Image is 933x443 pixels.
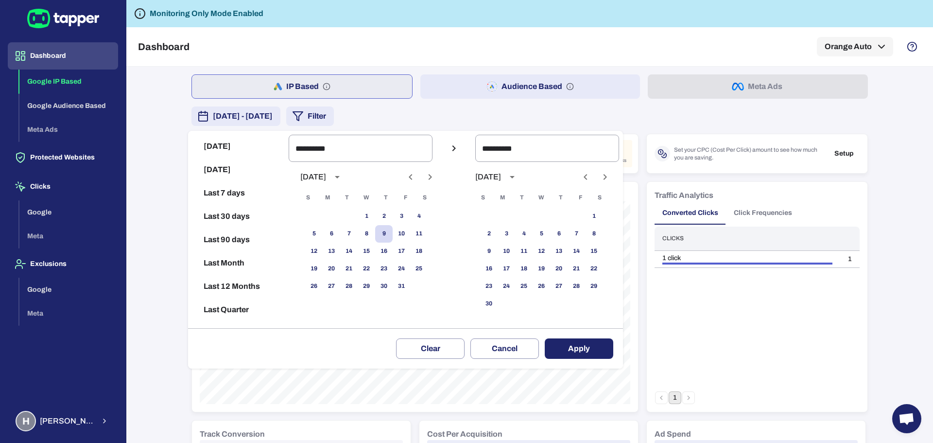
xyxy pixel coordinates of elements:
button: 10 [498,243,515,260]
button: 31 [393,278,410,295]
button: 7 [340,225,358,243]
button: 12 [305,243,323,260]
button: 21 [568,260,585,278]
button: 7 [568,225,585,243]
button: 22 [358,260,375,278]
button: 14 [340,243,358,260]
button: Last Quarter [192,298,285,321]
button: Last 12 Months [192,275,285,298]
button: 23 [375,260,393,278]
span: Saturday [416,188,433,208]
button: 8 [585,225,603,243]
button: 18 [410,243,428,260]
button: 29 [585,278,603,295]
button: 15 [358,243,375,260]
button: 28 [340,278,358,295]
button: Next month [597,169,613,185]
div: [DATE] [300,172,326,182]
button: 16 [480,260,498,278]
div: Open chat [892,404,921,433]
button: 19 [533,260,550,278]
button: Last 90 days [192,228,285,251]
button: [DATE] [192,158,285,181]
button: 24 [393,260,410,278]
button: 5 [533,225,550,243]
span: Friday [397,188,414,208]
span: Tuesday [513,188,531,208]
button: 17 [393,243,410,260]
button: 10 [393,225,410,243]
button: 12 [533,243,550,260]
button: Previous month [402,169,419,185]
span: Tuesday [338,188,356,208]
button: 29 [358,278,375,295]
button: 14 [568,243,585,260]
button: 13 [323,243,340,260]
button: 24 [498,278,515,295]
button: 27 [323,278,340,295]
button: Last 30 days [192,205,285,228]
button: 2 [375,208,393,225]
button: 4 [410,208,428,225]
span: Monday [319,188,336,208]
button: 9 [480,243,498,260]
div: [DATE] [475,172,501,182]
button: 17 [498,260,515,278]
button: 28 [568,278,585,295]
button: 2 [480,225,498,243]
span: Monday [494,188,511,208]
button: 19 [305,260,323,278]
button: calendar view is open, switch to year view [504,169,520,185]
button: 25 [410,260,428,278]
button: 30 [480,295,498,313]
button: 5 [305,225,323,243]
button: 30 [375,278,393,295]
button: 20 [550,260,568,278]
button: 6 [550,225,568,243]
button: [DATE] [192,135,285,158]
button: Clear [396,338,465,359]
button: 18 [515,260,533,278]
button: 20 [323,260,340,278]
button: Last 7 days [192,181,285,205]
button: 22 [585,260,603,278]
button: Last Month [192,251,285,275]
button: 16 [375,243,393,260]
button: 26 [533,278,550,295]
button: 6 [323,225,340,243]
button: 4 [515,225,533,243]
button: 3 [393,208,410,225]
button: Cancel [470,338,539,359]
button: 1 [358,208,375,225]
button: 15 [585,243,603,260]
button: calendar view is open, switch to year view [329,169,346,185]
button: 23 [480,278,498,295]
button: Apply [545,338,613,359]
span: Thursday [552,188,570,208]
span: Friday [571,188,589,208]
button: 13 [550,243,568,260]
button: Reset [192,321,285,345]
button: 1 [585,208,603,225]
button: 27 [550,278,568,295]
span: Wednesday [358,188,375,208]
span: Sunday [474,188,492,208]
span: Saturday [591,188,608,208]
button: 25 [515,278,533,295]
button: Previous month [577,169,594,185]
span: Sunday [299,188,317,208]
button: 9 [375,225,393,243]
button: Next month [422,169,438,185]
button: 8 [358,225,375,243]
span: Thursday [377,188,395,208]
button: 11 [410,225,428,243]
button: 3 [498,225,515,243]
button: 21 [340,260,358,278]
span: Wednesday [533,188,550,208]
button: 11 [515,243,533,260]
button: 26 [305,278,323,295]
